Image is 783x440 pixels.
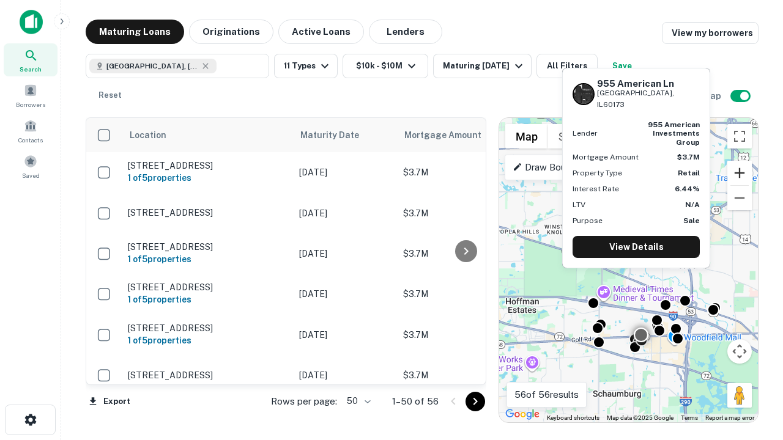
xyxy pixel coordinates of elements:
button: Save your search to get updates of matches that match your search criteria. [603,54,642,78]
p: $3.7M [403,328,525,342]
p: Lender [573,128,598,139]
span: Location [129,128,166,142]
p: Draw Boundary [513,160,589,175]
span: Borrowers [16,100,45,109]
img: Google [502,406,543,422]
a: Open this area in Google Maps (opens a new window) [502,406,543,422]
button: Go to next page [466,392,485,411]
a: Search [4,43,58,76]
button: Maturing [DATE] [433,54,532,78]
p: Purpose [573,215,603,226]
span: [GEOGRAPHIC_DATA], [GEOGRAPHIC_DATA] [106,61,198,71]
a: Borrowers [4,79,58,112]
button: Zoom in [727,161,752,185]
p: [DATE] [299,369,391,382]
p: Property Type [573,167,622,178]
span: Saved [22,170,40,180]
button: 11 Types [274,54,338,78]
button: All Filters [536,54,598,78]
p: LTV [573,199,585,210]
p: $3.7M [403,166,525,179]
div: 0 0 [499,118,758,422]
p: [STREET_ADDRESS] [128,207,287,218]
button: Drag Pegman onto the map to open Street View [727,383,752,408]
p: Mortgage Amount [573,152,639,163]
a: View my borrowers [662,22,759,44]
button: Export [86,392,133,411]
h6: 1 of 5 properties [128,171,287,185]
p: [STREET_ADDRESS] [128,282,287,293]
a: Contacts [4,114,58,147]
p: $3.7M [403,207,525,220]
th: Mortgage Amount [397,118,532,152]
a: View Details [573,236,700,258]
p: Rows per page: [271,394,337,409]
p: [STREET_ADDRESS] [128,323,287,334]
h6: 1 of 5 properties [128,334,287,347]
img: capitalize-icon.png [20,10,43,34]
button: Reset [91,83,130,108]
p: $3.7M [403,369,525,382]
button: Active Loans [278,20,364,44]
p: [DATE] [299,166,391,179]
strong: 6.44% [675,185,700,193]
strong: $3.7M [677,153,700,161]
p: [DATE] [299,247,391,260]
h6: 1 of 5 properties [128,293,287,306]
p: $3.7M [403,247,525,260]
strong: N/A [685,200,700,209]
a: Report a map error [705,414,754,421]
a: Terms [681,414,698,421]
p: $3.7M [403,287,525,301]
button: Maturing Loans [86,20,184,44]
button: Originations [189,20,273,44]
span: Search [20,64,42,74]
p: [GEOGRAPHIC_DATA], IL60173 [597,87,700,111]
button: Zoom out [727,186,752,210]
div: Maturing [DATE] [443,59,526,73]
a: Saved [4,150,58,183]
h6: 955 American Ln [597,78,700,89]
p: 56 of 56 results [514,387,579,402]
p: [DATE] [299,287,391,301]
p: Interest Rate [573,183,619,194]
p: [STREET_ADDRESS] [128,370,287,381]
h6: 1 of 5 properties [128,252,287,266]
p: [DATE] [299,328,391,342]
button: Lenders [369,20,442,44]
button: $10k - $10M [343,54,428,78]
p: 1–50 of 56 [392,394,439,409]
iframe: Chat Widget [722,303,783,362]
strong: Retail [678,169,700,177]
span: Map data ©2025 Google [607,414,674,421]
strong: 955 american investments group [648,120,700,147]
th: Maturity Date [293,118,397,152]
button: Keyboard shortcuts [547,414,599,422]
button: Show street map [505,124,548,148]
div: 50 [342,392,373,410]
span: Mortgage Amount [404,128,497,142]
strong: Sale [683,216,700,225]
p: [STREET_ADDRESS] [128,160,287,171]
button: Toggle fullscreen view [727,124,752,148]
span: Maturity Date [300,128,375,142]
th: Location [122,118,293,152]
span: Contacts [18,135,43,145]
p: [STREET_ADDRESS] [128,241,287,252]
button: Show satellite imagery [548,124,609,148]
p: [DATE] [299,207,391,220]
